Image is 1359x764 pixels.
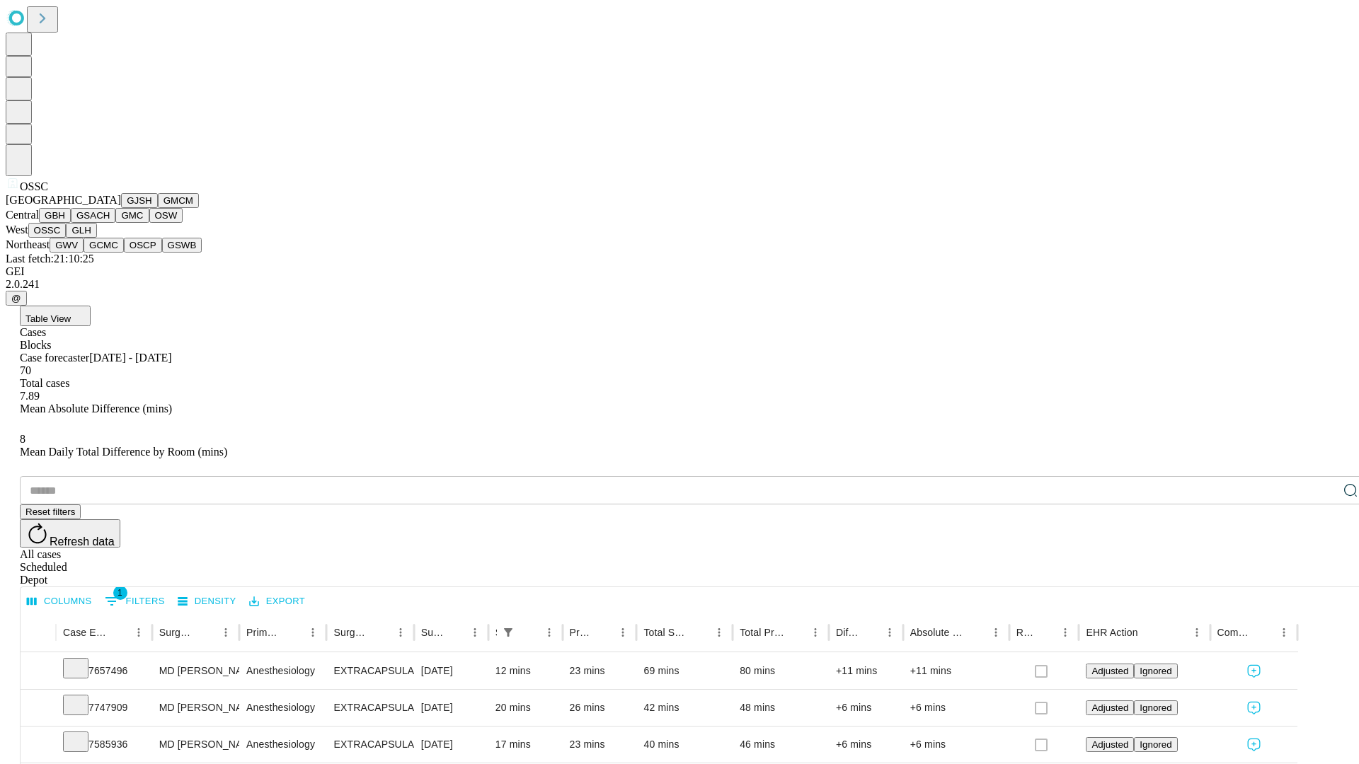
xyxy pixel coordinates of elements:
button: Menu [709,623,729,642]
button: Refresh data [20,519,120,548]
button: GLH [66,223,96,238]
button: Expand [28,696,49,721]
div: +11 mins [836,653,896,689]
div: 23 mins [570,727,630,763]
button: Menu [805,623,825,642]
span: Adjusted [1091,702,1128,713]
button: GSWB [162,238,202,253]
span: Total cases [20,377,69,389]
span: [GEOGRAPHIC_DATA] [6,194,121,206]
button: Menu [1055,623,1075,642]
div: Case Epic Id [63,627,108,638]
button: Sort [196,623,216,642]
div: 23 mins [570,653,630,689]
button: Show filters [498,623,518,642]
div: Total Predicted Duration [740,627,784,638]
span: @ [11,293,21,303]
button: Sort [689,623,709,642]
div: 17 mins [495,727,556,763]
div: +11 mins [910,653,1002,689]
div: [DATE] [421,653,481,689]
span: West [6,224,28,236]
div: +6 mins [836,690,896,726]
span: 70 [20,364,31,376]
div: MD [PERSON_NAME] [PERSON_NAME] Md [159,727,232,763]
button: Menu [539,623,559,642]
span: Case forecaster [20,352,89,364]
span: Ignored [1140,666,1171,676]
button: Ignored [1134,737,1177,752]
div: MD [PERSON_NAME] [PERSON_NAME] Md [159,653,232,689]
button: Menu [391,623,411,642]
button: Menu [613,623,633,642]
div: Surgeon Name [159,627,195,638]
button: Reset filters [20,504,81,519]
button: Sort [786,623,805,642]
div: [DATE] [421,690,481,726]
button: GMCM [158,193,199,208]
button: Menu [1187,623,1207,642]
button: Sort [1140,623,1159,642]
span: Table View [25,313,71,324]
div: Scheduled In Room Duration [495,627,497,638]
div: Primary Service [246,627,282,638]
div: Surgery Date [421,627,444,638]
div: EXTRACAPSULAR CATARACT REMOVAL WITH [MEDICAL_DATA] [333,727,406,763]
div: 20 mins [495,690,556,726]
button: Expand [28,659,49,684]
div: Predicted In Room Duration [570,627,592,638]
span: Ignored [1140,739,1171,750]
div: 7747909 [63,690,145,726]
button: Menu [880,623,900,642]
span: 1 [113,586,127,600]
span: Adjusted [1091,739,1128,750]
button: Menu [465,623,485,642]
button: Sort [371,623,391,642]
button: Expand [28,733,49,758]
div: GEI [6,265,1353,278]
div: 80 mins [740,653,822,689]
div: Anesthesiology [246,690,319,726]
div: 2.0.241 [6,278,1353,291]
div: EXTRACAPSULAR CATARACT REMOVAL WITH [MEDICAL_DATA] [333,653,406,689]
div: 12 mins [495,653,556,689]
div: Total Scheduled Duration [643,627,688,638]
button: Ignored [1134,664,1177,678]
button: Adjusted [1086,737,1134,752]
button: Density [174,591,240,613]
button: Ignored [1134,700,1177,715]
button: Sort [283,623,303,642]
span: Northeast [6,238,50,250]
button: Menu [986,623,1006,642]
button: Adjusted [1086,664,1134,678]
button: Export [246,591,309,613]
span: Ignored [1140,702,1171,713]
button: Select columns [23,591,96,613]
span: Last fetch: 21:10:25 [6,253,94,265]
span: Mean Absolute Difference (mins) [20,403,172,415]
div: Absolute Difference [910,627,965,638]
div: Comments [1217,627,1253,638]
div: Anesthesiology [246,653,319,689]
div: Anesthesiology [246,727,319,763]
button: Sort [520,623,539,642]
div: 7657496 [63,653,145,689]
div: 48 mins [740,690,822,726]
span: Mean Daily Total Difference by Room (mins) [20,446,227,458]
button: Sort [593,623,613,642]
span: Refresh data [50,536,115,548]
div: 1 active filter [498,623,518,642]
span: Reset filters [25,507,75,517]
div: +6 mins [910,727,1002,763]
div: 46 mins [740,727,822,763]
button: GWV [50,238,84,253]
div: 42 mins [643,690,726,726]
button: OSSC [28,223,67,238]
button: Menu [129,623,149,642]
button: Sort [860,623,880,642]
div: EXTRACAPSULAR CATARACT REMOVAL WITH [MEDICAL_DATA] [333,690,406,726]
button: Menu [1274,623,1294,642]
div: Difference [836,627,859,638]
span: OSSC [20,180,48,192]
button: OSCP [124,238,162,253]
